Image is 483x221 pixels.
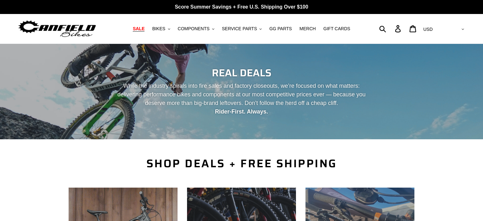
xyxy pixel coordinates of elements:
a: GIFT CARDS [320,24,353,33]
span: GIFT CARDS [323,26,350,31]
span: COMPONENTS [178,26,210,31]
button: COMPONENTS [175,24,218,33]
button: BIKES [149,24,173,33]
a: SALE [130,24,148,33]
h2: REAL DEALS [69,67,415,79]
h2: SHOP DEALS + FREE SHIPPING [69,157,415,170]
strong: Rider-First. Always. [215,108,268,115]
p: While the industry spirals into fire sales and factory closeouts, we’re focused on what matters: ... [112,82,372,116]
input: Search [383,22,399,36]
a: MERCH [296,24,319,33]
button: SERVICE PARTS [219,24,265,33]
span: SALE [133,26,144,31]
span: MERCH [299,26,316,31]
span: GG PARTS [269,26,292,31]
a: GG PARTS [266,24,295,33]
span: BIKES [152,26,165,31]
img: Canfield Bikes [17,19,97,39]
span: SERVICE PARTS [222,26,257,31]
